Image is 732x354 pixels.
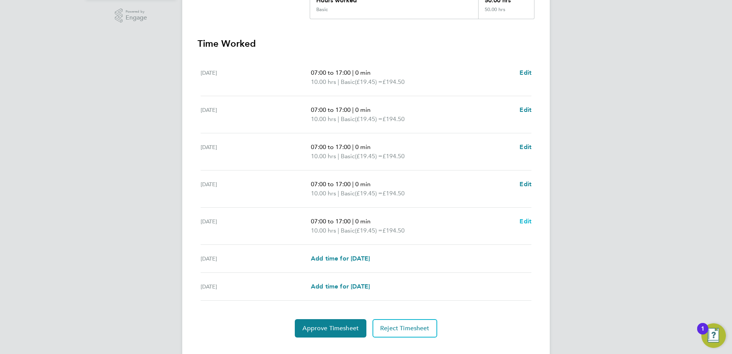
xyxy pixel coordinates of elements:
[302,324,359,332] span: Approve Timesheet
[355,152,382,160] span: (£19.45) =
[352,180,354,188] span: |
[198,38,534,50] h3: Time Worked
[311,152,336,160] span: 10.00 hrs
[355,227,382,234] span: (£19.45) =
[115,8,147,23] a: Powered byEngage
[355,180,371,188] span: 0 min
[201,217,311,235] div: [DATE]
[341,189,355,198] span: Basic
[338,78,339,85] span: |
[341,77,355,87] span: Basic
[338,115,339,123] span: |
[380,324,430,332] span: Reject Timesheet
[341,152,355,161] span: Basic
[352,143,354,151] span: |
[338,190,339,197] span: |
[701,329,704,339] div: 1
[382,115,405,123] span: £194.50
[341,115,355,124] span: Basic
[295,319,366,338] button: Approve Timesheet
[355,78,382,85] span: (£19.45) =
[382,78,405,85] span: £194.50
[311,283,370,290] span: Add time for [DATE]
[352,106,354,113] span: |
[201,254,311,263] div: [DATE]
[338,152,339,160] span: |
[478,7,534,19] div: 50.00 hrs
[520,69,531,76] span: Edit
[355,115,382,123] span: (£19.45) =
[352,218,354,225] span: |
[520,180,531,188] span: Edit
[520,180,531,189] a: Edit
[126,15,147,21] span: Engage
[520,143,531,151] span: Edit
[316,7,328,13] div: Basic
[311,69,351,76] span: 07:00 to 17:00
[520,105,531,115] a: Edit
[373,319,437,338] button: Reject Timesheet
[355,190,382,197] span: (£19.45) =
[520,106,531,113] span: Edit
[338,227,339,234] span: |
[341,226,355,235] span: Basic
[352,69,354,76] span: |
[201,180,311,198] div: [DATE]
[201,105,311,124] div: [DATE]
[311,254,370,263] a: Add time for [DATE]
[520,217,531,226] a: Edit
[355,218,371,225] span: 0 min
[355,69,371,76] span: 0 min
[520,68,531,77] a: Edit
[311,106,351,113] span: 07:00 to 17:00
[201,282,311,291] div: [DATE]
[520,218,531,225] span: Edit
[355,106,371,113] span: 0 min
[311,227,336,234] span: 10.00 hrs
[355,143,371,151] span: 0 min
[311,143,351,151] span: 07:00 to 17:00
[201,143,311,161] div: [DATE]
[311,218,351,225] span: 07:00 to 17:00
[701,323,726,348] button: Open Resource Center, 1 new notification
[311,190,336,197] span: 10.00 hrs
[311,282,370,291] a: Add time for [DATE]
[382,227,405,234] span: £194.50
[311,255,370,262] span: Add time for [DATE]
[382,190,405,197] span: £194.50
[311,115,336,123] span: 10.00 hrs
[520,143,531,152] a: Edit
[126,8,147,15] span: Powered by
[201,68,311,87] div: [DATE]
[311,180,351,188] span: 07:00 to 17:00
[382,152,405,160] span: £194.50
[311,78,336,85] span: 10.00 hrs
